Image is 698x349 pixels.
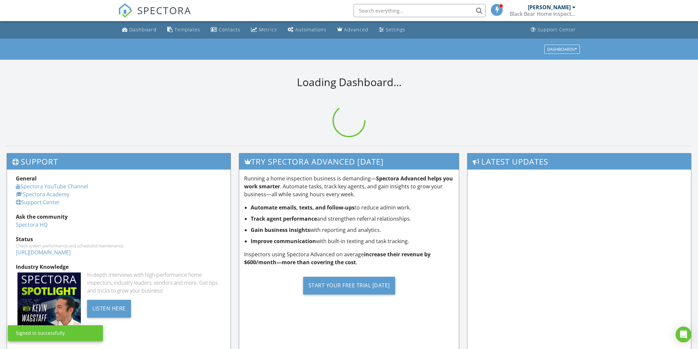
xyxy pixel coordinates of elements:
[16,183,88,190] a: Spectora YouTube Channel
[219,26,240,33] div: Contacts
[386,26,405,33] div: Settings
[118,9,191,23] a: SPECTORA
[344,26,368,33] div: Advanced
[251,238,316,245] strong: Improve communication
[676,327,691,342] div: Open Intercom Messenger
[87,271,222,295] div: In-depth interviews with high-performance home inspectors, industry leaders, vendors and more. Ge...
[251,204,454,211] li: to reduce admin work.
[16,221,48,228] a: Spectora HQ
[87,300,131,318] div: Listen Here
[510,11,576,17] div: Black Bear Home Inspections
[137,3,191,17] span: SPECTORA
[251,204,355,211] strong: Automate emails, texts, and follow-ups
[285,24,329,36] a: Automations (Basic)
[208,24,243,36] a: Contacts
[251,215,317,222] strong: Track agent performance
[119,24,159,36] a: Dashboard
[7,153,231,170] h3: Support
[303,277,395,295] div: Start Your Free Trial [DATE]
[251,215,454,223] li: and strengthen referral relationships.
[467,153,691,170] h3: Latest Updates
[244,174,454,198] p: Running a home inspection business is demanding— . Automate tasks, track key agents, and gain ins...
[174,26,200,33] div: Templates
[129,26,157,33] div: Dashboard
[17,272,81,336] img: Spectoraspolightmain
[537,26,576,33] div: Support Center
[544,45,580,54] button: Dashboards
[354,4,486,17] input: Search everything...
[528,4,571,11] div: [PERSON_NAME]
[251,226,454,234] li: with reporting and analytics.
[376,24,408,36] a: Settings
[528,24,579,36] a: Support Center
[295,26,327,33] div: Automations
[16,330,66,336] div: Signed in successfully.
[244,250,454,266] p: Inspectors using Spectora Advanced on average .
[16,249,71,256] a: [URL][DOMAIN_NAME]
[16,243,222,248] div: Check system performance and scheduled maintenance.
[16,235,222,243] div: Status
[118,3,133,18] img: The Best Home Inspection Software - Spectora
[16,199,60,206] a: Support Center
[239,153,459,170] h3: Try spectora advanced [DATE]
[16,191,69,198] a: Spectora Academy
[251,226,310,234] strong: Gain business insights
[259,26,277,33] div: Metrics
[165,24,203,36] a: Templates
[248,24,280,36] a: Metrics
[16,175,37,182] strong: General
[244,175,453,190] strong: Spectora Advanced helps you work smarter
[251,237,454,245] li: with built-in texting and task tracking.
[547,47,577,51] div: Dashboards
[244,271,454,300] a: Start Your Free Trial [DATE]
[16,213,222,221] div: Ask the community
[16,263,222,271] div: Industry Knowledge
[334,24,371,36] a: Advanced
[244,251,430,266] strong: increase their revenue by $600/month—more than covering the cost
[87,304,131,312] a: Listen Here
